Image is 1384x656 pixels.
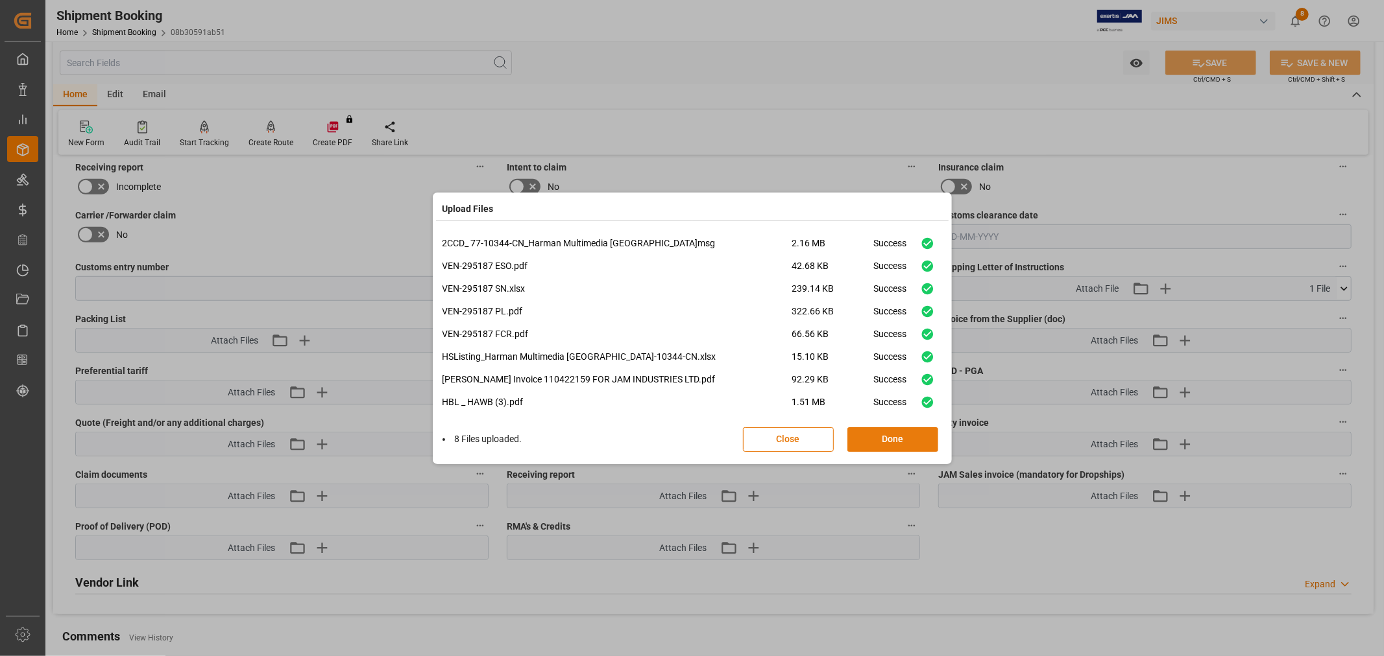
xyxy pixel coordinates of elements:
[792,327,874,350] span: 66.56 KB
[443,202,494,216] h4: Upload Files
[874,350,907,373] div: Success
[743,427,834,452] button: Close
[443,432,522,446] li: 8 Files uploaded.
[792,282,874,305] span: 239.14 KB
[443,237,792,250] p: 2CCD_ 77-10344-CN_Harman Multimedia [GEOGRAPHIC_DATA]msg
[443,350,792,364] p: HSListing_Harman Multimedia [GEOGRAPHIC_DATA]-10344-CN.xlsx
[443,373,792,386] p: [PERSON_NAME] Invoice 110422159 FOR JAM INDUSTRIES LTD.pdf
[874,282,907,305] div: Success
[792,237,874,259] span: 2.16 MB
[443,282,792,296] p: VEN-295187 SN.xlsx
[792,373,874,395] span: 92.29 KB
[874,373,907,395] div: Success
[792,395,874,418] span: 1.51 MB
[874,395,907,418] div: Success
[874,259,907,282] div: Success
[443,395,792,409] p: HBL _ HAWB (3).pdf
[847,427,938,452] button: Done
[874,327,907,350] div: Success
[874,237,907,259] div: Success
[792,305,874,327] span: 322.66 KB
[443,305,792,318] p: VEN-295187 PL.pdf
[792,350,874,373] span: 15.10 KB
[443,259,792,273] p: VEN-295187 ESO.pdf
[443,327,792,341] p: VEN-295187 FCR.pdf
[792,259,874,282] span: 42.68 KB
[874,305,907,327] div: Success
